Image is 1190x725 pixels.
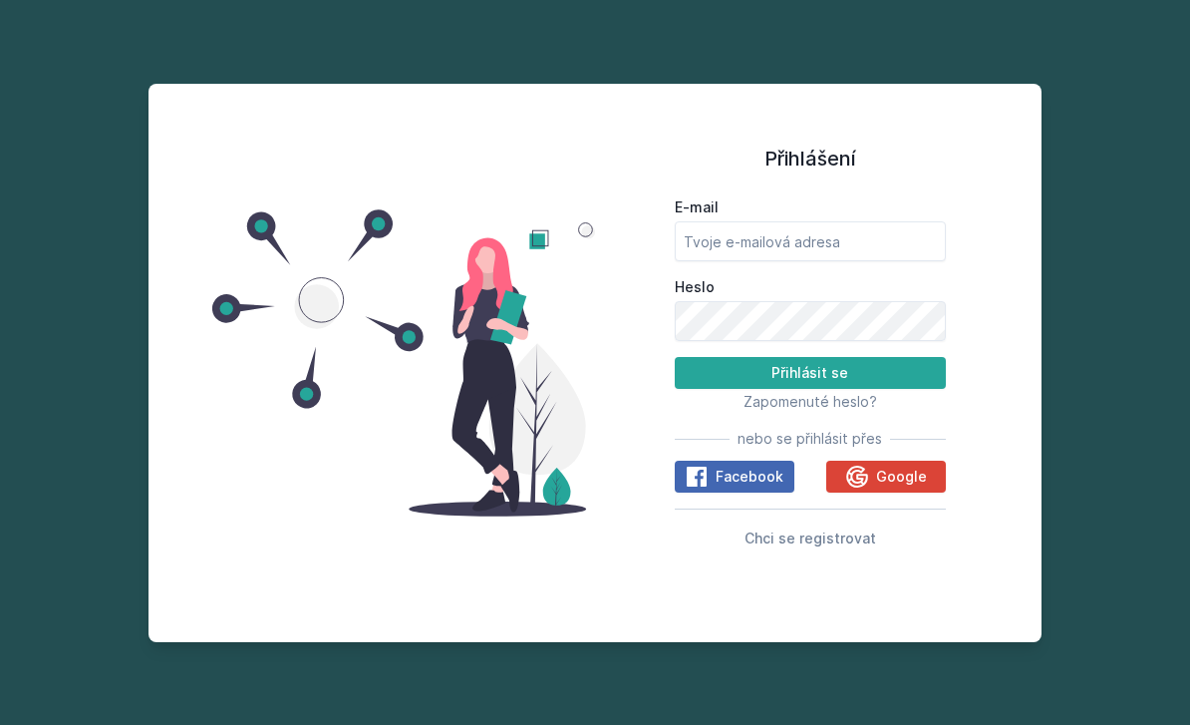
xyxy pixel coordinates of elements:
[744,393,877,410] span: Zapomenuté heslo?
[744,526,876,549] button: Chci se registrovat
[675,357,946,389] button: Přihlásit se
[826,461,946,493] button: Google
[716,467,783,487] span: Facebook
[744,530,876,546] span: Chci se registrovat
[675,277,946,297] label: Heslo
[675,221,946,261] input: Tvoje e-mailová adresa
[675,144,946,174] h1: Přihlášení
[675,461,794,493] button: Facebook
[738,429,882,449] span: nebo se přihlásit přes
[675,197,946,217] label: E-mail
[876,467,927,487] span: Google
